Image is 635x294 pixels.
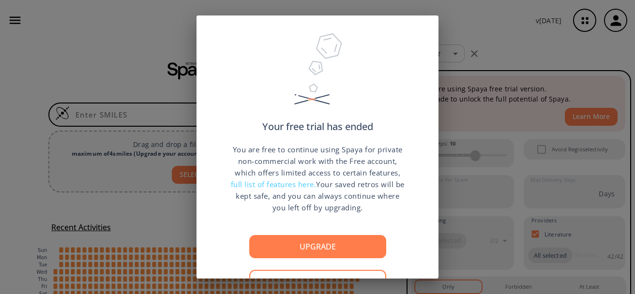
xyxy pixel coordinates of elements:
img: Trial Ended [290,30,345,122]
p: Your free trial has ended [262,122,373,132]
button: Upgrade [249,235,386,258]
span: full list of features here. [231,179,317,189]
button: Continue with free account [249,270,386,293]
p: You are free to continue using Spaya for private non-commercial work with the Free account, which... [230,144,405,213]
